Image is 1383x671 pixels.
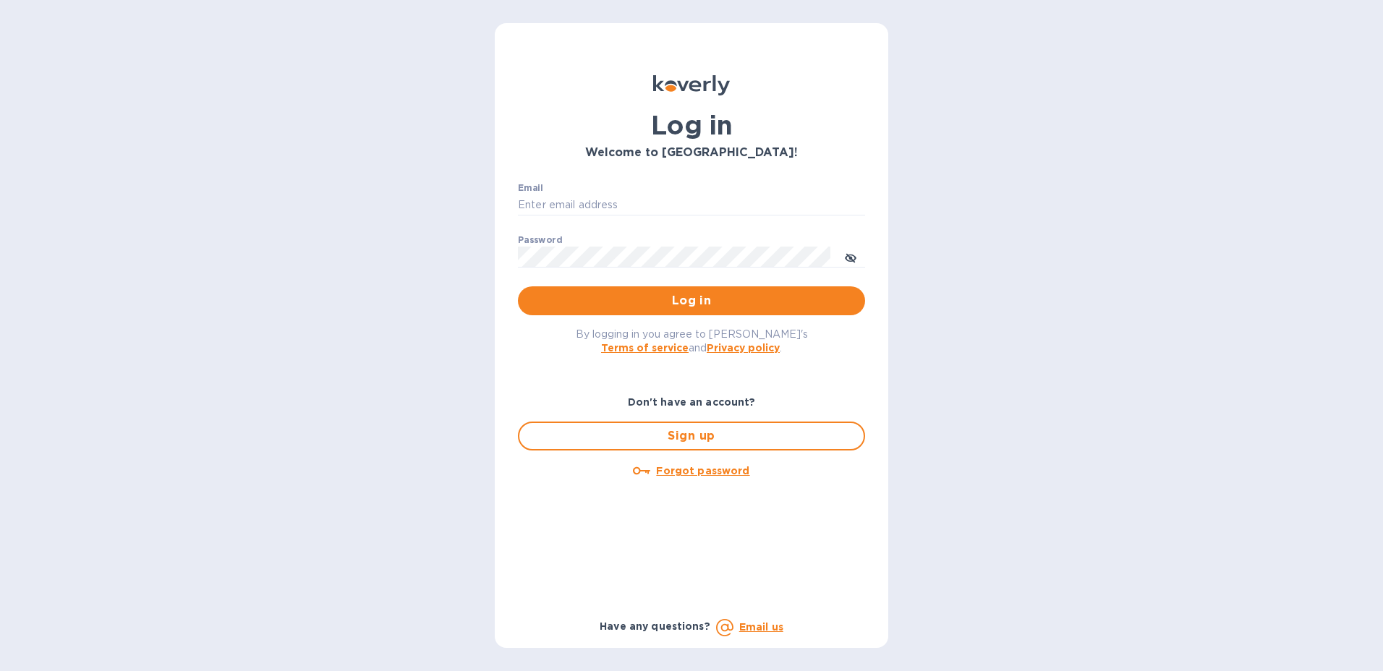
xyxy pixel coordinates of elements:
[601,342,689,354] a: Terms of service
[529,292,854,309] span: Log in
[576,328,808,354] span: By logging in you agree to [PERSON_NAME]'s and .
[518,286,865,315] button: Log in
[531,427,852,445] span: Sign up
[707,342,780,354] a: Privacy policy
[656,465,749,476] u: Forgot password
[518,422,865,450] button: Sign up
[739,621,783,633] a: Email us
[653,75,730,95] img: Koverly
[518,195,865,216] input: Enter email address
[518,110,865,140] h1: Log in
[600,620,710,632] b: Have any questions?
[518,184,543,192] label: Email
[518,146,865,160] h3: Welcome to [GEOGRAPHIC_DATA]!
[518,236,562,244] label: Password
[628,396,756,408] b: Don't have an account?
[836,242,865,271] button: toggle password visibility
